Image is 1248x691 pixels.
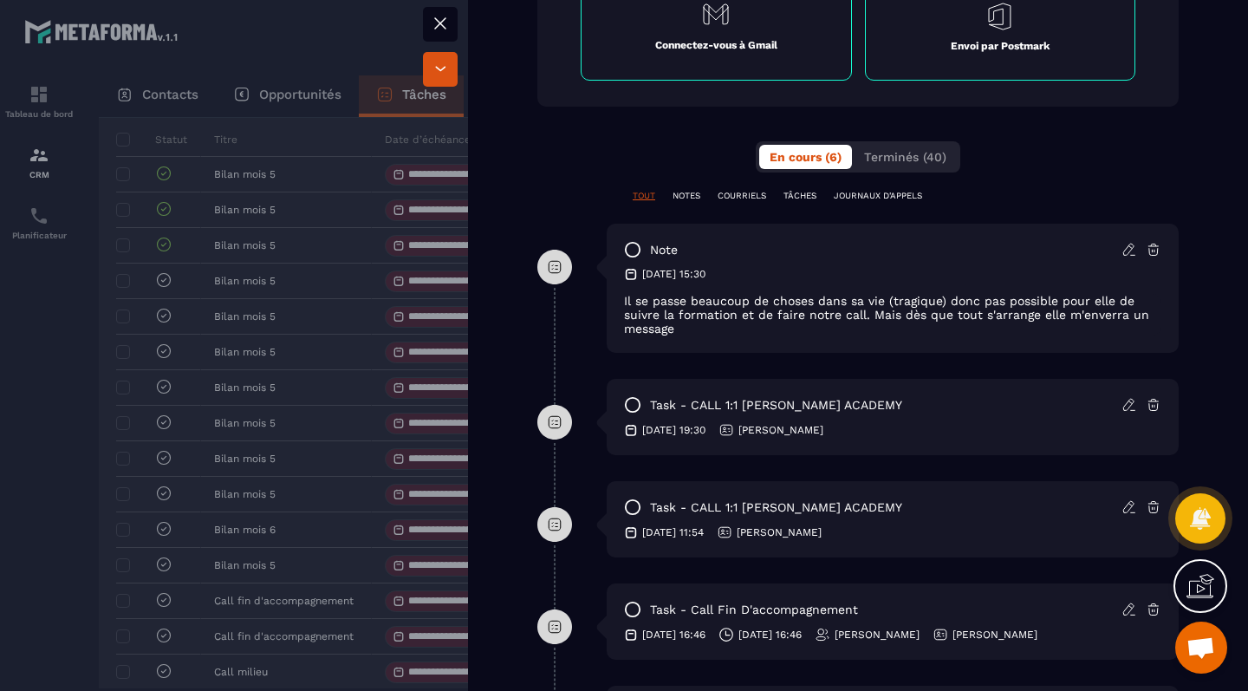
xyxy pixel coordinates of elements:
[624,294,1161,336] p: Il se passe beaucoup de choses dans sa vie (tragique) donc pas possible pour elle de suivre la fo...
[864,150,946,164] span: Terminés (40)
[642,423,705,437] p: [DATE] 19:30
[642,628,705,642] p: [DATE] 16:46
[1175,622,1227,674] div: Ouvrir le chat
[951,39,1050,53] p: Envoi par Postmark
[650,397,902,414] p: task - CALL 1:1 [PERSON_NAME] ACADEMY
[673,190,700,202] p: NOTES
[737,525,822,539] p: [PERSON_NAME]
[738,628,802,642] p: [DATE] 16:46
[718,190,766,202] p: COURRIELS
[854,145,957,169] button: Terminés (40)
[770,150,842,164] span: En cours (6)
[650,242,678,258] p: note
[655,38,777,52] p: Connectez-vous à Gmail
[835,628,920,642] p: [PERSON_NAME]
[783,190,816,202] p: TÂCHES
[738,423,823,437] p: [PERSON_NAME]
[759,145,852,169] button: En cours (6)
[650,602,858,618] p: task - Call fin d'accompagnement
[650,499,902,516] p: task - CALL 1:1 [PERSON_NAME] ACADEMY
[834,190,922,202] p: JOURNAUX D'APPELS
[952,628,1037,642] p: [PERSON_NAME]
[642,525,704,539] p: [DATE] 11:54
[633,190,655,202] p: TOUT
[642,267,705,281] p: [DATE] 15:30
